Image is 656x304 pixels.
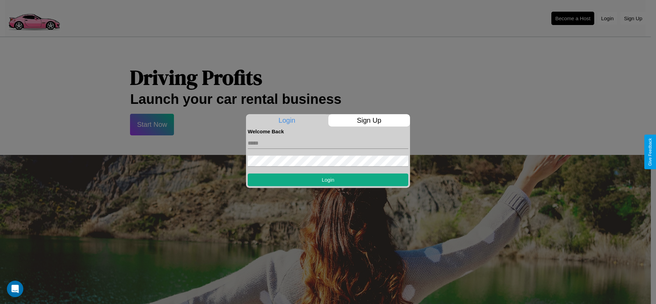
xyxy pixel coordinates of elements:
[246,114,328,126] p: Login
[328,114,410,126] p: Sign Up
[248,129,408,134] h4: Welcome Back
[248,173,408,186] button: Login
[648,138,653,166] div: Give Feedback
[7,281,23,297] div: Open Intercom Messenger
